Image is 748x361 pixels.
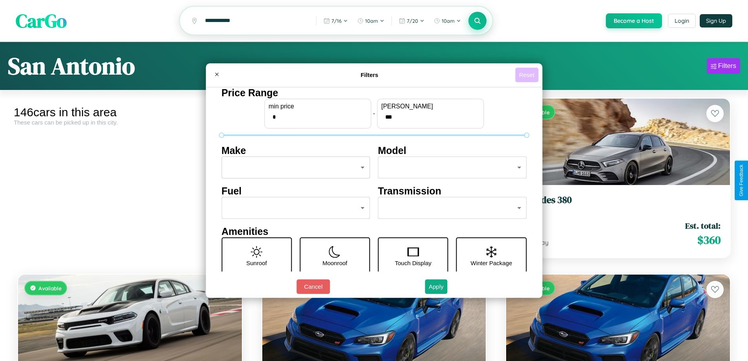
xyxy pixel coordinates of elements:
[322,258,347,268] p: Moonroof
[685,220,721,231] span: Est. total:
[442,18,455,24] span: 10am
[378,185,527,197] h4: Transmission
[38,285,62,291] span: Available
[395,258,431,268] p: Touch Display
[515,68,538,82] button: Reset
[718,62,736,70] div: Filters
[425,279,448,294] button: Apply
[739,165,744,196] div: Give Feedback
[320,15,352,27] button: 7/16
[224,71,515,78] h4: Filters
[14,106,246,119] div: 146 cars in this area
[700,14,732,27] button: Sign Up
[331,18,342,24] span: 7 / 16
[221,185,370,197] h4: Fuel
[516,194,721,214] a: Mercedes 3802021
[707,58,740,74] button: Filters
[8,50,135,82] h1: San Antonio
[373,108,375,119] p: -
[407,18,418,24] span: 7 / 20
[14,119,246,126] div: These cars can be picked up in this city.
[381,103,479,110] label: [PERSON_NAME]
[471,258,512,268] p: Winter Package
[365,18,378,24] span: 10am
[221,87,527,99] h4: Price Range
[221,226,527,237] h4: Amenities
[353,15,388,27] button: 10am
[430,15,465,27] button: 10am
[246,258,267,268] p: Sunroof
[221,145,370,156] h4: Make
[16,8,67,34] span: CarGo
[697,232,721,248] span: $ 360
[668,14,696,28] button: Login
[296,279,330,294] button: Cancel
[516,194,721,206] h3: Mercedes 380
[378,145,527,156] h4: Model
[269,103,367,110] label: min price
[395,15,428,27] button: 7/20
[606,13,662,28] button: Become a Host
